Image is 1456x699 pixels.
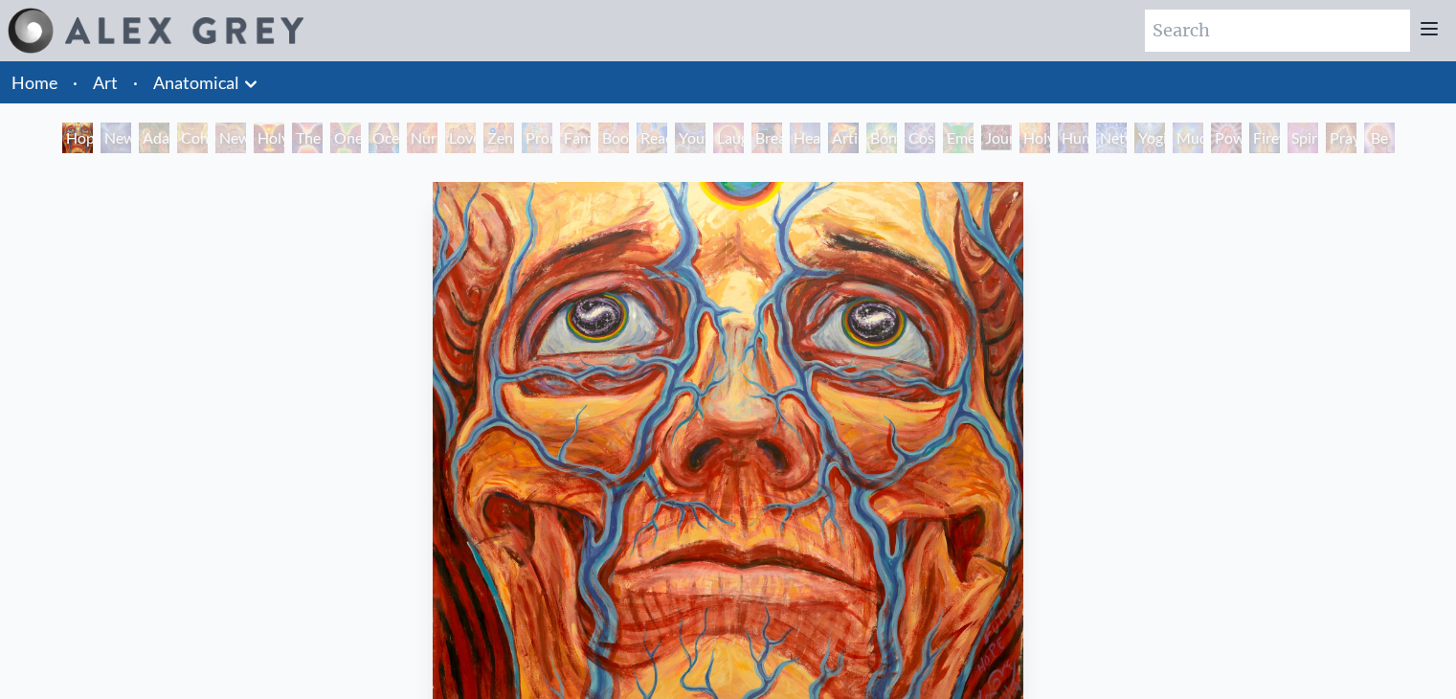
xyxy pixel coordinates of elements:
[1058,123,1088,153] div: Human Geometry
[483,123,514,153] div: Zena Lotus
[11,72,57,93] a: Home
[330,123,361,153] div: One Taste
[177,123,208,153] div: Contemplation
[407,123,437,153] div: Nursing
[292,123,323,153] div: The Kiss
[125,61,146,103] li: ·
[713,123,744,153] div: Laughing Man
[139,123,169,153] div: Adam & Eve
[828,123,859,153] div: Artist's Hand
[1096,123,1127,153] div: Networks
[254,123,284,153] div: Holy Grail
[560,123,591,153] div: Family
[1326,123,1356,153] div: Praying Hands
[905,123,935,153] div: Cosmic Lovers
[943,123,974,153] div: Emerald Grail
[866,123,897,153] div: Bond
[153,69,239,96] a: Anatomical
[1145,10,1410,52] input: Search
[675,123,706,153] div: Young & Old
[369,123,399,153] div: Ocean of Love Bliss
[215,123,246,153] div: New Man New Woman
[101,123,131,153] div: New Man [DEMOGRAPHIC_DATA]: [DEMOGRAPHIC_DATA] Mind
[1134,123,1165,153] div: Yogi & the Möbius Sphere
[1288,123,1318,153] div: Spirit Animates the Flesh
[1019,123,1050,153] div: Holy Fire
[1173,123,1203,153] div: Mudra
[522,123,552,153] div: Promise
[93,69,118,96] a: Art
[751,123,782,153] div: Breathing
[981,123,1012,153] div: Journey of the Wounded Healer
[1249,123,1280,153] div: Firewalking
[1211,123,1242,153] div: Power to the Peaceful
[62,123,93,153] div: Hope
[445,123,476,153] div: Love Circuit
[1364,123,1395,153] div: Be a Good Human Being
[790,123,820,153] div: Healing
[598,123,629,153] div: Boo-boo
[65,61,85,103] li: ·
[637,123,667,153] div: Reading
